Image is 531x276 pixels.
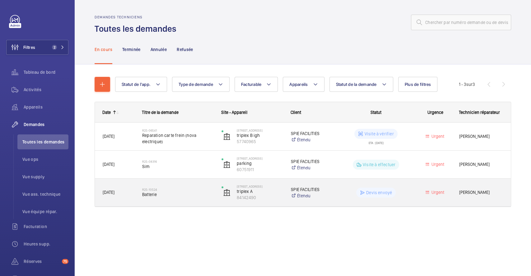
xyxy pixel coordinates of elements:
[103,134,114,139] span: [DATE]
[22,191,68,197] span: Vue ass. technique
[289,82,308,87] span: Appareils
[24,87,68,93] span: Activités
[177,46,193,53] p: Refusée
[24,104,68,110] span: Appareils
[427,110,443,115] span: Urgence
[122,46,141,53] p: Terminée
[142,188,213,191] h2: R25-10524
[142,110,179,115] span: Titre de la demande
[336,82,377,87] span: Statut de la demande
[235,77,278,92] button: Facturable
[223,161,231,168] img: elevator.svg
[466,82,473,87] span: sur
[95,15,180,19] h2: Demandes techniciens
[122,82,151,87] span: Statut de l'app.
[95,46,112,53] p: En cours
[237,188,283,194] p: triplex A
[237,194,283,201] p: 84142490
[237,132,283,138] p: triplex B igh
[6,40,68,55] button: Filtres2
[24,258,59,264] span: Réserves
[179,82,213,87] span: Type de demande
[103,162,114,167] span: [DATE]
[62,259,68,264] span: 75
[459,161,503,168] span: [PERSON_NAME]
[102,110,111,115] div: Date
[223,189,231,196] img: elevator.svg
[237,166,283,173] p: 60751911
[405,82,431,87] span: Plus de filtres
[237,138,283,145] p: 57740965
[459,189,503,196] span: [PERSON_NAME]
[459,133,503,140] span: [PERSON_NAME]
[24,223,68,230] span: Facturation
[24,121,68,128] span: Demandes
[430,190,444,195] span: Urgent
[22,174,68,180] span: Vue supply
[459,82,475,87] span: 1 - 3 3
[364,131,394,137] p: Visite à vérifier
[369,139,384,144] div: ETA : [DATE]
[142,191,213,198] span: Batterie
[366,189,392,196] p: Devis envoyé
[142,132,213,145] span: Reparation carte frein (nova electrique)
[142,163,213,170] span: Sim
[398,77,438,92] button: Plus de filtres
[459,110,500,115] span: Technicien réparateur
[291,110,301,115] span: Client
[291,193,332,199] a: Étendu
[22,156,68,162] span: Vue ops
[291,186,332,193] p: SPIE FACILITIES
[172,77,230,92] button: Type de demande
[223,133,231,140] img: elevator.svg
[22,208,68,215] span: Vue équipe répar.
[291,130,332,137] p: SPIE FACILITIES
[291,137,332,143] a: Étendu
[363,161,395,168] p: Visite à effectuer
[24,69,68,75] span: Tableau de bord
[151,46,167,53] p: Annulée
[370,110,381,115] span: Statut
[291,158,332,165] p: SPIE FACILITIES
[24,241,68,247] span: Heures supp.
[237,160,283,166] p: parking
[291,165,332,171] a: Étendu
[283,77,324,92] button: Appareils
[142,129,213,132] h2: R25-06541
[430,162,444,167] span: Urgent
[237,157,283,160] p: [STREET_ADDRESS]
[241,82,262,87] span: Facturable
[142,160,213,163] h2: R25-08316
[103,190,114,195] span: [DATE]
[411,15,511,30] input: Chercher par numéro demande ou de devis
[22,139,68,145] span: Toutes les demandes
[221,110,247,115] span: Site - Appareil
[23,44,35,50] span: Filtres
[115,77,167,92] button: Statut de l'app.
[329,77,393,92] button: Statut de la demande
[237,185,283,188] p: [STREET_ADDRESS]
[52,45,57,50] span: 2
[95,23,180,35] h1: Toutes les demandes
[430,134,444,139] span: Urgent
[237,129,283,132] p: [STREET_ADDRESS]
